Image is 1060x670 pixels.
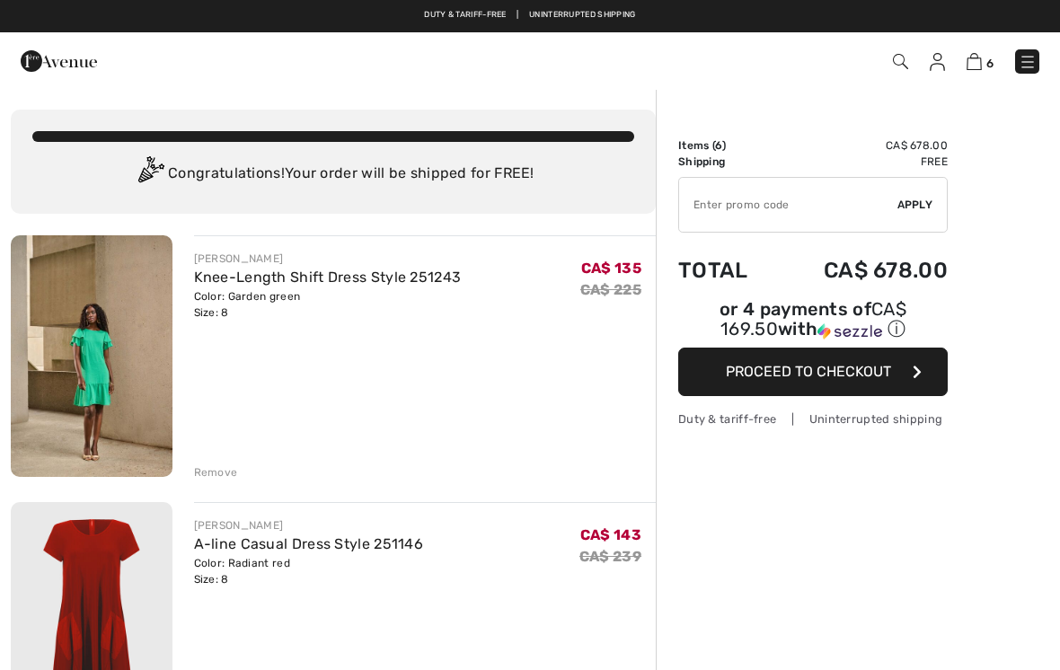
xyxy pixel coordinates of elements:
td: Free [775,154,948,170]
div: Color: Radiant red Size: 8 [194,555,424,587]
a: 6 [967,50,994,72]
img: Knee-Length Shift Dress Style 251243 [11,235,172,477]
button: Proceed to Checkout [678,348,948,396]
span: CA$ 135 [581,260,641,277]
input: Promo code [679,178,897,232]
div: [PERSON_NAME] [194,251,462,267]
s: CA$ 225 [580,281,641,298]
img: Menu [1019,53,1037,71]
td: Shipping [678,154,775,170]
span: Proceed to Checkout [726,363,891,380]
span: Apply [897,197,933,213]
a: 1ère Avenue [21,51,97,68]
span: 6 [986,57,994,70]
td: CA$ 678.00 [775,137,948,154]
td: CA$ 678.00 [775,240,948,301]
div: Remove [194,464,238,480]
span: 6 [715,139,722,152]
img: Shopping Bag [967,53,982,70]
div: or 4 payments ofCA$ 169.50withSezzle Click to learn more about Sezzle [678,301,948,348]
img: Sezzle [817,323,882,339]
div: Color: Garden green Size: 8 [194,288,462,321]
img: Congratulation2.svg [132,156,168,192]
div: Congratulations! Your order will be shipped for FREE! [32,156,634,192]
img: My Info [930,53,945,71]
span: CA$ 143 [580,526,641,543]
img: 1ère Avenue [21,43,97,79]
a: A-line Casual Dress Style 251146 [194,535,424,552]
span: CA$ 169.50 [720,298,906,339]
td: Items ( ) [678,137,775,154]
div: [PERSON_NAME] [194,517,424,533]
s: CA$ 239 [579,548,641,565]
div: or 4 payments of with [678,301,948,341]
div: Duty & tariff-free | Uninterrupted shipping [678,410,948,428]
a: Knee-Length Shift Dress Style 251243 [194,269,462,286]
td: Total [678,240,775,301]
img: Search [893,54,908,69]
